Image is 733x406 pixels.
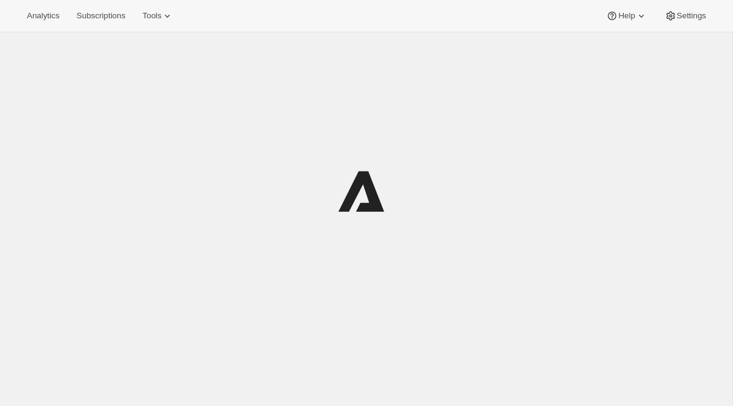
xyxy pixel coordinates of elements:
[76,11,125,21] span: Subscriptions
[20,7,67,24] button: Analytics
[135,7,181,24] button: Tools
[677,11,706,21] span: Settings
[142,11,161,21] span: Tools
[657,7,713,24] button: Settings
[599,7,654,24] button: Help
[27,11,59,21] span: Analytics
[69,7,133,24] button: Subscriptions
[618,11,635,21] span: Help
